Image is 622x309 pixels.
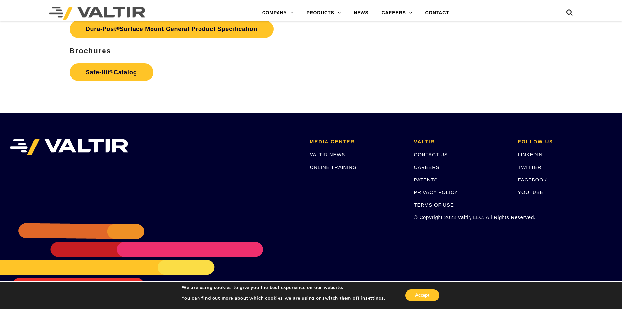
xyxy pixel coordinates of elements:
a: NEWS [347,7,375,20]
a: Dura-Post®Surface Mount General Product Specification [70,20,274,38]
a: PRIVACY POLICY [414,189,458,195]
sup: ® [116,26,120,31]
h2: MEDIA CENTER [310,139,404,145]
h2: VALTIR [414,139,508,145]
a: CONTACT US [414,152,448,157]
a: TWITTER [518,164,541,170]
img: VALTIR [10,139,128,155]
button: settings [365,295,384,301]
p: © Copyright 2023 Valtir, LLC. All Rights Reserved. [414,214,508,221]
img: Valtir [49,7,145,20]
a: PRODUCTS [300,7,347,20]
p: You can find out more about which cookies we are using or switch them off in . [182,295,385,301]
a: COMPANY [256,7,300,20]
a: VALTIR NEWS [310,152,345,157]
a: Safe-Hit®Catalog [70,63,153,81]
a: PATENTS [414,177,438,182]
a: CAREERS [414,164,439,170]
a: ONLINE TRAINING [310,164,357,170]
a: LINKEDIN [518,152,543,157]
h2: FOLLOW US [518,139,612,145]
a: CONTACT [419,7,455,20]
p: We are using cookies to give you the best experience on our website. [182,285,385,291]
a: CAREERS [375,7,419,20]
a: FACEBOOK [518,177,547,182]
a: YOUTUBE [518,189,543,195]
strong: Brochures [70,47,111,55]
sup: ® [110,69,114,74]
a: TERMS OF USE [414,202,454,208]
button: Accept [405,289,439,301]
